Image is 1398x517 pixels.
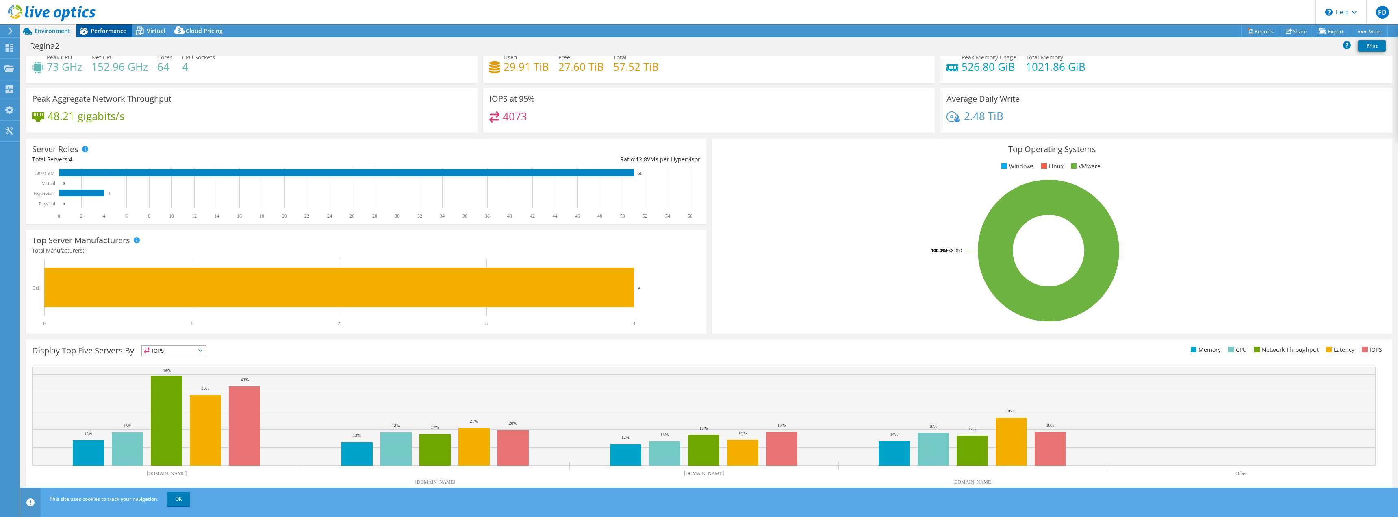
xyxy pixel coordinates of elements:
[931,247,946,253] tspan: 100.0%
[1026,62,1085,71] h4: 1021.86 GiB
[718,145,1386,154] h3: Top Operating Systems
[485,213,490,219] text: 38
[489,94,535,103] h3: IOPS at 95%
[1325,9,1333,16] svg: \n
[147,471,187,476] text: [DOMAIN_NAME]
[163,368,171,373] text: 49%
[169,213,174,219] text: 10
[504,53,517,61] span: Used
[69,155,72,163] span: 4
[1324,345,1355,354] li: Latency
[191,321,193,326] text: 1
[349,213,354,219] text: 26
[946,94,1020,103] h3: Average Daily Write
[558,53,570,61] span: Free
[395,213,399,219] text: 30
[47,62,82,71] h4: 73 GHz
[1039,162,1064,171] li: Linux
[32,285,41,291] text: Dell
[123,423,131,428] text: 18%
[633,321,635,326] text: 4
[259,213,264,219] text: 18
[999,162,1034,171] li: Windows
[167,492,190,506] a: OK
[157,53,173,61] span: Cores
[953,479,993,485] text: [DOMAIN_NAME]
[415,479,456,485] text: [DOMAIN_NAME]
[182,62,215,71] h4: 4
[32,236,130,245] h3: Top Server Manufacturers
[597,213,602,219] text: 48
[504,62,549,71] h4: 29.91 TiB
[964,111,1003,120] h4: 2.48 TiB
[558,62,604,71] h4: 27.60 TiB
[91,62,148,71] h4: 152.96 GHz
[509,421,517,425] text: 20%
[201,386,209,390] text: 39%
[638,285,641,290] text: 4
[58,213,60,219] text: 0
[282,213,287,219] text: 20
[1026,53,1063,61] span: Total Memory
[366,155,700,164] div: Ratio: VMs per Hypervisor
[142,346,206,356] span: IOPS
[1189,345,1221,354] li: Memory
[440,213,445,219] text: 34
[638,171,642,175] text: 51
[738,430,747,435] text: 14%
[84,247,87,254] span: 1
[552,213,557,219] text: 44
[613,53,627,61] span: Total
[91,53,114,61] span: Net CPU
[503,112,527,121] h4: 4073
[470,419,478,423] text: 21%
[575,213,580,219] text: 46
[63,202,65,206] text: 0
[32,246,700,255] h4: Total Manufacturers:
[699,425,708,430] text: 17%
[621,435,630,440] text: 12%
[1046,423,1054,428] text: 18%
[431,425,439,430] text: 17%
[485,321,488,326] text: 3
[91,27,126,35] span: Performance
[684,471,724,476] text: [DOMAIN_NAME]
[50,495,158,502] span: This site uses cookies to track your navigation.
[125,213,128,219] text: 6
[1069,162,1101,171] li: VMware
[43,321,46,326] text: 0
[63,181,65,185] text: 0
[84,431,92,436] text: 14%
[103,213,105,219] text: 4
[48,111,124,120] h4: 48.21 gigabits/s
[1358,40,1386,52] a: Print
[80,213,82,219] text: 2
[962,62,1016,71] h4: 526.80 GiB
[157,62,173,71] h4: 64
[1241,25,1280,37] a: Reports
[39,201,55,207] text: Physical
[1360,345,1382,354] li: IOPS
[530,213,535,219] text: 42
[372,213,377,219] text: 28
[688,213,692,219] text: 56
[968,426,976,431] text: 17%
[327,213,332,219] text: 24
[665,213,670,219] text: 54
[462,213,467,219] text: 36
[148,213,150,219] text: 8
[241,377,249,382] text: 43%
[353,433,361,438] text: 13%
[1280,25,1313,37] a: Share
[32,145,78,154] h3: Server Roles
[777,423,786,428] text: 19%
[620,213,625,219] text: 50
[962,53,1016,61] span: Peak Memory Usage
[304,213,309,219] text: 22
[613,62,659,71] h4: 57.52 TiB
[1226,345,1247,354] li: CPU
[26,41,72,50] h1: Regina2
[946,247,962,253] tspan: ESXi 8.0
[392,423,400,428] text: 18%
[214,213,219,219] text: 14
